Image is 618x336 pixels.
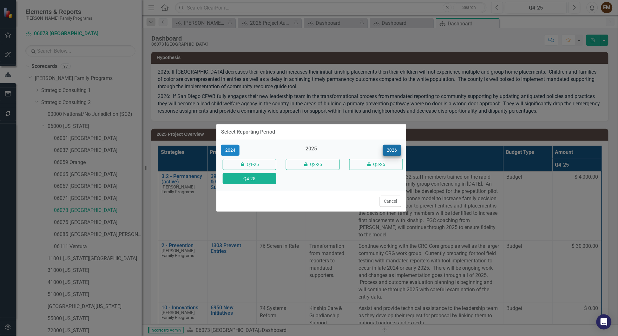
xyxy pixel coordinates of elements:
[221,145,240,156] button: 2024
[380,196,401,207] button: Cancel
[349,159,403,170] button: Q3-25
[286,159,339,170] button: Q2-25
[596,314,612,330] div: Open Intercom Messenger
[284,145,338,156] div: 2025
[223,173,276,184] button: Q4-25
[223,159,276,170] button: Q1-25
[383,145,401,156] button: 2026
[221,129,275,135] div: Select Reporting Period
